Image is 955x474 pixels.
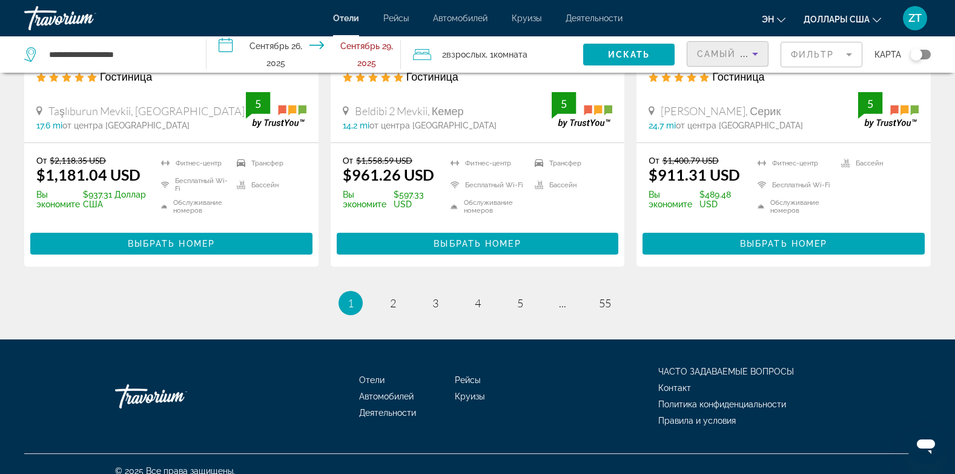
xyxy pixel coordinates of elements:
[658,399,786,409] a: Политика конфиденциальности
[343,190,391,209] span: Вы экономите
[36,190,80,209] span: Вы экономите
[369,121,497,130] span: от центра [GEOGRAPHIC_DATA]
[549,181,577,189] font: Бассейн
[566,13,623,23] a: Деятельности
[874,46,901,63] span: Карта
[649,165,740,184] ins: $911.31 USD
[697,49,889,59] span: Самый высокий рейтинг гостей
[583,44,675,65] button: Искать
[433,13,487,23] a: Автомобилей
[343,155,353,165] span: От
[176,159,222,167] font: Фитнес-центр
[549,159,581,167] font: Трансфер
[676,121,803,130] span: от центра [GEOGRAPHIC_DATA]
[858,92,919,128] img: trustyou-badge.svg
[712,70,764,83] span: Гостиница
[901,49,931,60] button: Переключить карту
[907,426,945,464] iframe: Кнопка запуска окна обмена сообщениями
[455,392,484,401] a: Круизы
[697,47,758,61] mat-select: Сортировать по
[455,375,480,385] a: Рейсы
[36,165,140,184] ins: $1,181.04 USD
[251,181,279,189] font: Бассейн
[658,367,794,376] span: ЧАСТО ЗАДАВАЕМЫЕ ВОПРОСЫ
[517,296,523,310] span: 5
[246,92,306,128] img: trustyou-badge.svg
[608,50,650,59] span: Искать
[173,199,231,215] font: Обслуживание номеров
[401,36,583,73] button: Путешественники: 2 взрослых, 0 детей
[30,236,312,249] a: Выбрать номер
[175,177,230,193] font: Бесплатный Wi-Fi
[494,50,527,59] span: Комната
[858,96,882,111] div: 5
[36,121,62,130] span: 17.6 mi
[559,296,566,310] span: ...
[442,50,446,59] font: 2
[337,236,619,249] a: Выбрать номер
[781,41,862,68] button: Фильтр
[36,70,306,83] div: 5-звездочный отель
[770,199,835,215] font: Обслуживание номеров
[512,13,541,23] a: Круизы
[337,233,619,255] button: Выбрать номер
[599,296,611,310] span: 55
[465,159,511,167] font: Фитнес-центр
[762,10,785,28] button: Изменение языка
[643,233,925,255] button: Выбрать номер
[36,155,47,165] span: От
[24,2,145,34] a: Травориум
[359,392,414,401] a: Автомобилей
[486,50,494,59] font: , 1
[434,239,521,249] span: Выбрать номер
[383,13,409,23] a: Рейсы
[359,408,416,418] a: Деятельности
[48,104,245,118] span: Taşlıburun Mevkii, [GEOGRAPHIC_DATA]
[100,70,152,83] span: Гостиница
[390,296,396,310] span: 2
[83,190,146,209] font: $937.31 Доллар США
[762,15,774,24] span: эн
[348,296,354,310] span: 1
[207,36,401,73] button: Дата заезда: Sep 26, 2025 Дата выезда: Sep 29, 2025
[649,70,919,83] div: 5-звездочный отель
[50,155,106,165] del: $2,118.35 USD
[465,181,523,189] font: Бесплатный Wi-Fi
[649,155,659,165] span: От
[115,378,236,415] a: Травориум
[661,104,781,118] span: [PERSON_NAME], Серик
[446,50,486,59] span: Взрослых
[128,239,215,249] span: Выбрать номер
[333,13,359,23] a: Отели
[343,70,613,83] div: 5-звездочный отель
[552,96,576,111] div: 5
[475,296,481,310] span: 4
[899,5,931,31] button: Пользовательское меню
[552,92,612,128] img: trustyou-badge.svg
[359,375,385,385] a: Отели
[356,155,412,165] del: $1,558.59 USD
[251,159,283,167] font: Трансфер
[658,416,736,426] a: Правила и условия
[246,96,270,111] div: 5
[464,199,529,215] font: Обслуживание номеров
[62,121,190,130] span: от центра [GEOGRAPHIC_DATA]
[24,291,931,315] nav: Нумерация страниц
[663,155,719,165] del: $1,400.79 USD
[343,121,369,130] span: 14,2 mi
[658,383,691,393] a: Контакт
[699,190,742,209] font: $489.48 USD
[355,104,464,118] span: Beldibi 2 Mevkii, Кемер
[804,15,870,24] span: Доллары США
